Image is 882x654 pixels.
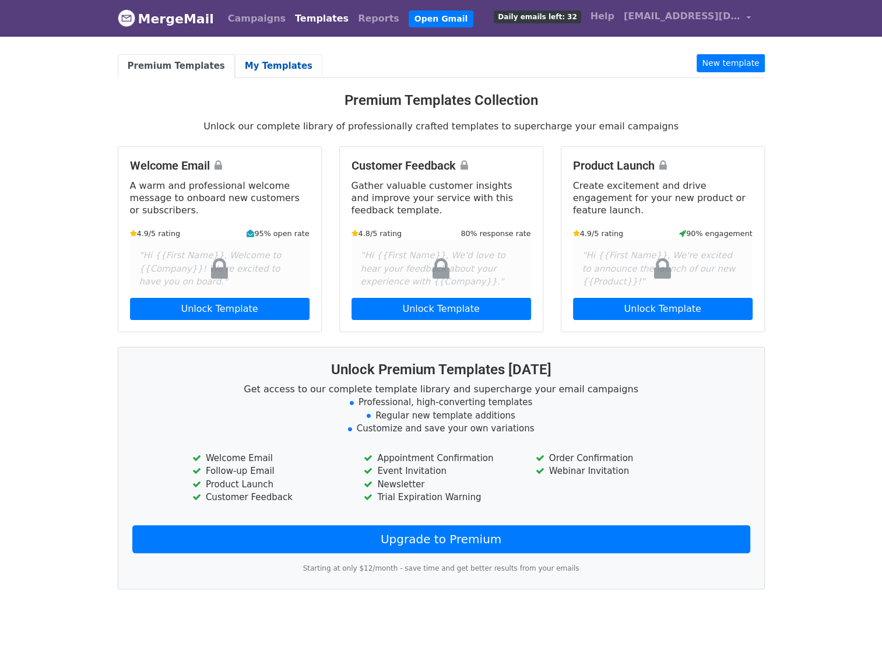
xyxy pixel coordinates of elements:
[192,491,346,504] li: Customer Feedback
[364,478,518,491] li: Newsletter
[118,6,214,31] a: MergeMail
[824,598,882,654] iframe: Chat Widget
[489,5,585,28] a: Daily emails left: 32
[290,7,353,30] a: Templates
[586,5,619,28] a: Help
[235,54,322,78] a: My Templates
[409,10,473,27] a: Open Gmail
[132,409,750,423] li: Regular new template additions
[697,54,764,72] a: New template
[353,7,404,30] a: Reports
[192,478,346,491] li: Product Launch
[352,240,531,298] div: "Hi {{First Name}}, We'd love to hear your feedback about your experience with {{Company}}."
[132,361,750,378] h3: Unlock Premium Templates [DATE]
[364,465,518,478] li: Event Invitation
[130,240,310,298] div: "Hi {{First Name}}, Welcome to {{Company}}! We're excited to have you on board."
[364,491,518,504] li: Trial Expiration Warning
[364,452,518,465] li: Appointment Confirmation
[536,452,690,465] li: Order Confirmation
[619,5,756,32] a: [EMAIL_ADDRESS][DOMAIN_NAME]
[223,7,290,30] a: Campaigns
[118,120,765,132] p: Unlock our complete library of professionally crafted templates to supercharge your email campaigns
[118,92,765,109] h3: Premium Templates Collection
[132,422,750,435] li: Customize and save your own variations
[573,240,753,298] div: "Hi {{First Name}}, We're excited to announce the launch of our new {{Product}}!"
[192,452,346,465] li: Welcome Email
[130,298,310,320] a: Unlock Template
[573,298,753,320] a: Unlock Template
[461,228,530,239] small: 80% response rate
[130,180,310,216] p: A warm and professional welcome message to onboard new customers or subscribers.
[573,180,753,216] p: Create excitement and drive engagement for your new product or feature launch.
[118,9,135,27] img: MergeMail logo
[130,159,310,173] h4: Welcome Email
[132,383,750,395] p: Get access to our complete template library and supercharge your email campaigns
[624,9,740,23] span: [EMAIL_ADDRESS][DOMAIN_NAME]
[573,228,624,239] small: 4.9/5 rating
[132,396,750,409] li: Professional, high-converting templates
[536,465,690,478] li: Webinar Invitation
[494,10,581,23] span: Daily emails left: 32
[130,228,181,239] small: 4.9/5 rating
[573,159,753,173] h4: Product Launch
[247,228,309,239] small: 95% open rate
[679,228,753,239] small: 90% engagement
[132,562,750,575] p: Starting at only $12/month - save time and get better results from your emails
[192,465,346,478] li: Follow-up Email
[352,159,531,173] h4: Customer Feedback
[352,228,402,239] small: 4.8/5 rating
[352,180,531,216] p: Gather valuable customer insights and improve your service with this feedback template.
[352,298,531,320] a: Unlock Template
[132,525,750,553] a: Upgrade to Premium
[118,54,235,78] a: Premium Templates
